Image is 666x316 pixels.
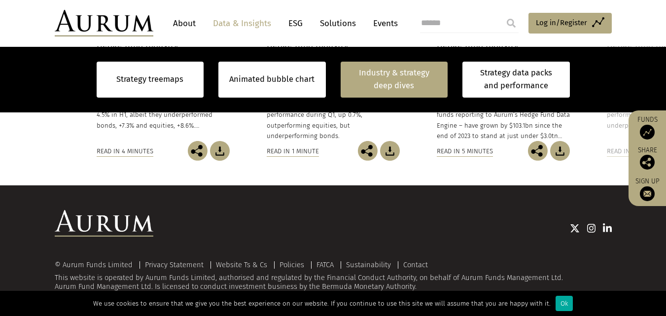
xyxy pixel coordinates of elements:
img: Download Article [550,141,570,161]
a: Funds [633,115,661,140]
input: Submit [501,13,521,33]
img: Share this post [188,141,208,161]
p: Hedge funds had a strong start to 2025 – up 4.5% in H1, albeit they underperformed bonds, +7.3% a... [97,99,230,130]
img: Access Funds [640,125,655,140]
a: Contact [403,260,428,269]
a: Privacy Statement [145,260,204,269]
div: Ok [556,296,573,311]
a: About [168,14,201,33]
a: Log in/Register [528,13,612,34]
img: Download Article [380,141,400,161]
img: Instagram icon [587,223,596,233]
div: Read in 1 minute [267,146,319,157]
div: Share [633,147,661,170]
a: Animated bubble chart [229,73,315,86]
p: Hedge funds generated positive performance during Q1, up 0.7%, outperforming equities, but underp... [267,99,400,141]
a: Strategy treemaps [116,73,183,86]
div: © Aurum Funds Limited [55,261,138,269]
a: Data & Insights [208,14,276,33]
a: Policies [280,260,304,269]
div: This website is operated by Aurum Funds Limited, authorised and regulated by the Financial Conduc... [55,261,612,291]
a: Solutions [315,14,361,33]
a: Events [368,14,398,33]
div: Read in 4 minutes [97,146,153,157]
img: Download Article [210,141,230,161]
a: Website Ts & Cs [216,260,267,269]
a: Sustainability [346,260,391,269]
a: Sign up [633,177,661,201]
img: Share this post [640,155,655,170]
a: FATCA [316,260,334,269]
a: Strategy data packs and performance [462,62,570,98]
div: Read in 1 minute [607,146,659,157]
img: Share this post [358,141,378,161]
img: Sign up to our newsletter [640,186,655,201]
img: Aurum Logo [55,210,153,237]
a: ESG [283,14,308,33]
div: Read in 5 minutes [437,146,493,157]
img: Share this post [528,141,548,161]
img: Linkedin icon [603,223,612,233]
a: Industry & strategy deep dives [341,62,448,98]
span: Log in/Register [536,17,587,29]
img: Twitter icon [570,223,580,233]
p: Hedge fund assets – as measured by those funds reporting to Aurum’s Hedge Fund Data Engine – have... [437,99,570,141]
img: Aurum [55,10,153,36]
